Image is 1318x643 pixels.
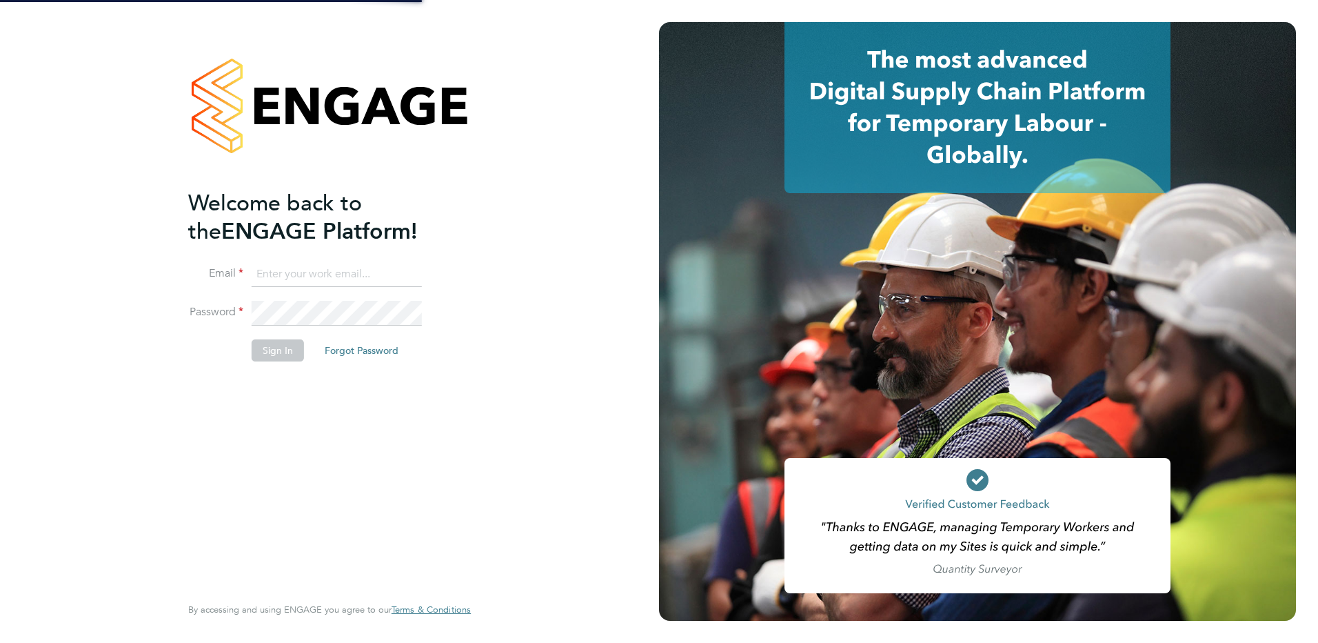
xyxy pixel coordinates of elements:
label: Password [188,305,243,319]
button: Forgot Password [314,339,409,362]
span: Welcome back to the [188,190,362,245]
button: Sign In [252,339,304,362]
a: Terms & Conditions [392,604,471,615]
span: Terms & Conditions [392,604,471,615]
span: By accessing and using ENGAGE you agree to our [188,604,471,615]
h2: ENGAGE Platform! [188,189,457,246]
label: Email [188,266,243,281]
input: Enter your work email... [252,262,422,287]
